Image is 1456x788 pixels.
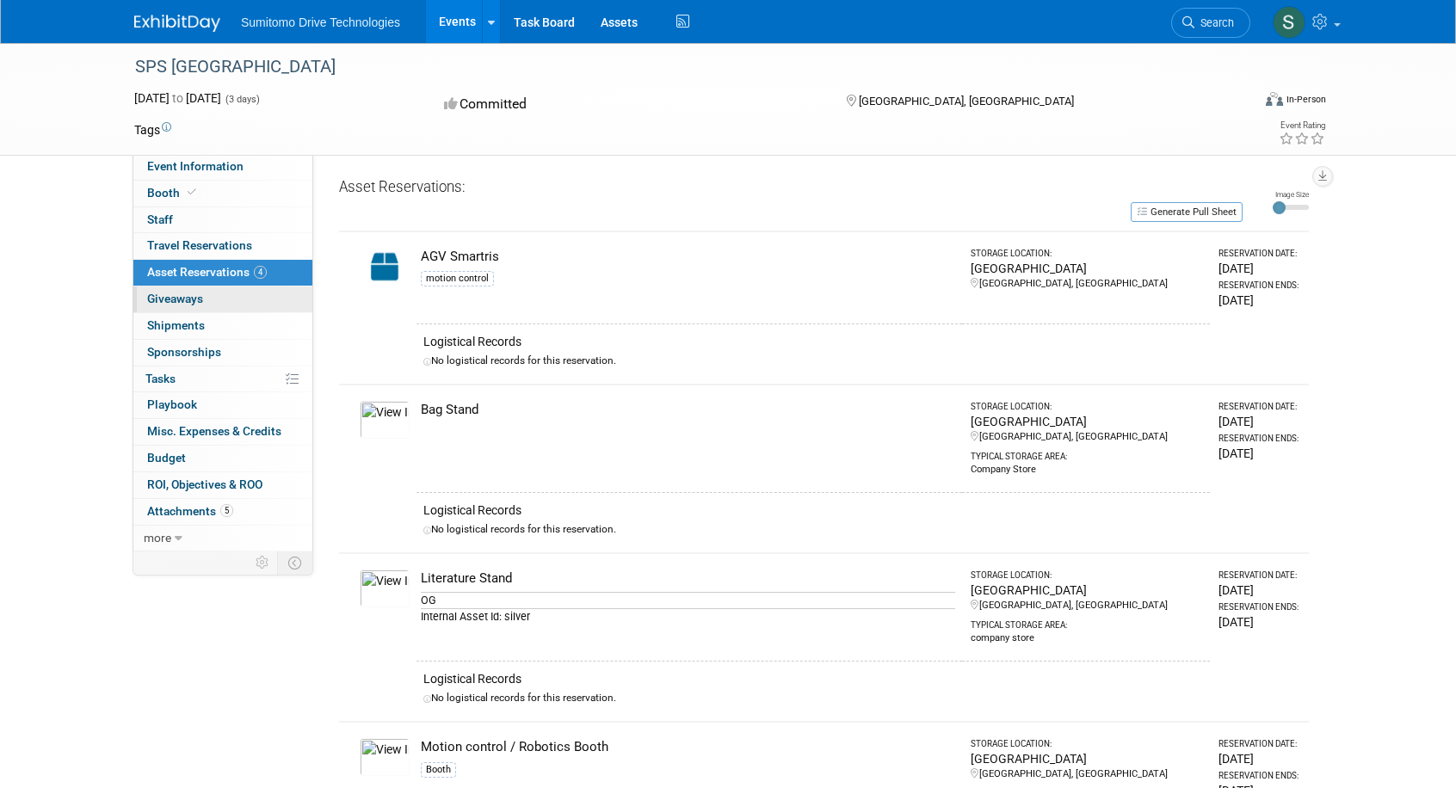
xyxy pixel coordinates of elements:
[1218,248,1302,260] div: Reservation Date:
[421,592,954,608] div: OG
[170,91,186,105] span: to
[147,504,233,518] span: Attachments
[1218,445,1302,462] div: [DATE]
[971,631,1203,645] div: company store
[360,248,410,286] img: Capital-Asset-Icon-2.png
[254,266,267,279] span: 4
[971,767,1203,781] div: [GEOGRAPHIC_DATA], [GEOGRAPHIC_DATA]
[133,340,312,366] a: Sponsorships
[1218,280,1302,292] div: Reservation Ends:
[133,526,312,551] a: more
[1273,6,1305,39] img: Sharifa Macias
[134,121,171,139] td: Tags
[129,52,1225,83] div: SPS [GEOGRAPHIC_DATA]
[1279,121,1325,130] div: Event Rating
[248,551,278,574] td: Personalize Event Tab Strip
[971,413,1203,430] div: [GEOGRAPHIC_DATA]
[971,444,1203,463] div: Typical Storage Area:
[1266,92,1283,106] img: Format-Inperson.png
[360,401,410,439] img: View Images
[147,238,252,252] span: Travel Reservations
[421,762,456,778] div: Booth
[421,569,954,588] div: Literature Stand
[1218,433,1302,445] div: Reservation Ends:
[133,446,312,471] a: Budget
[133,260,312,286] a: Asset Reservations4
[971,463,1203,477] div: Company Store
[971,430,1203,444] div: [GEOGRAPHIC_DATA], [GEOGRAPHIC_DATA]
[1218,750,1302,767] div: [DATE]
[339,177,1234,200] div: Asset Reservations:
[971,582,1203,599] div: [GEOGRAPHIC_DATA]
[278,551,313,574] td: Toggle Event Tabs
[971,277,1203,291] div: [GEOGRAPHIC_DATA], [GEOGRAPHIC_DATA]
[147,318,205,332] span: Shipments
[360,738,410,776] img: View Images
[971,260,1203,277] div: [GEOGRAPHIC_DATA]
[147,292,203,305] span: Giveaways
[133,392,312,418] a: Playbook
[133,499,312,525] a: Attachments5
[971,401,1203,413] div: Storage Location:
[421,271,494,286] div: motion control
[421,248,954,266] div: AGV Smartris
[1194,16,1234,29] span: Search
[133,181,312,206] a: Booth
[421,608,954,625] div: Internal Asset Id: silver
[133,154,312,180] a: Event Information
[1149,89,1326,115] div: Event Format
[1218,401,1302,413] div: Reservation Date:
[145,372,176,385] span: Tasks
[147,265,267,279] span: Asset Reservations
[360,569,410,607] img: View Images
[971,613,1203,631] div: Typical Storage Area:
[971,599,1203,613] div: [GEOGRAPHIC_DATA], [GEOGRAPHIC_DATA]
[224,94,260,105] span: (3 days)
[439,89,819,120] div: Committed
[423,333,1202,350] div: Logistical Records
[134,91,221,105] span: [DATE] [DATE]
[133,207,312,233] a: Staff
[147,159,244,173] span: Event Information
[1218,582,1302,599] div: [DATE]
[971,750,1203,767] div: [GEOGRAPHIC_DATA]
[133,233,312,259] a: Travel Reservations
[134,15,220,32] img: ExhibitDay
[133,472,312,498] a: ROI, Objectives & ROO
[147,451,186,465] span: Budget
[1286,93,1326,106] div: In-Person
[220,504,233,517] span: 5
[133,286,312,312] a: Giveaways
[423,354,1202,368] div: No logistical records for this reservation.
[188,188,196,197] i: Booth reservation complete
[133,366,312,392] a: Tasks
[1131,202,1243,222] button: Generate Pull Sheet
[423,522,1202,537] div: No logistical records for this reservation.
[971,738,1203,750] div: Storage Location:
[1218,770,1302,782] div: Reservation Ends:
[147,345,221,359] span: Sponsorships
[133,313,312,339] a: Shipments
[241,15,400,29] span: Sumitomo Drive Technologies
[147,424,281,438] span: Misc. Expenses & Credits
[1218,569,1302,582] div: Reservation Date:
[144,531,171,545] span: more
[147,477,262,491] span: ROI, Objectives & ROO
[147,186,200,200] span: Booth
[971,569,1203,582] div: Storage Location:
[1218,413,1302,430] div: [DATE]
[421,738,954,756] div: Motion control / Robotics Booth
[421,401,954,419] div: Bag Stand
[423,691,1202,705] div: No logistical records for this reservation.
[1171,8,1250,38] a: Search
[859,95,1074,108] span: [GEOGRAPHIC_DATA], [GEOGRAPHIC_DATA]
[1218,260,1302,277] div: [DATE]
[1218,601,1302,613] div: Reservation Ends:
[1218,613,1302,631] div: [DATE]
[1218,292,1302,309] div: [DATE]
[971,248,1203,260] div: Storage Location:
[147,397,197,411] span: Playbook
[1273,189,1309,200] div: Image Size
[423,670,1202,687] div: Logistical Records
[133,419,312,445] a: Misc. Expenses & Credits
